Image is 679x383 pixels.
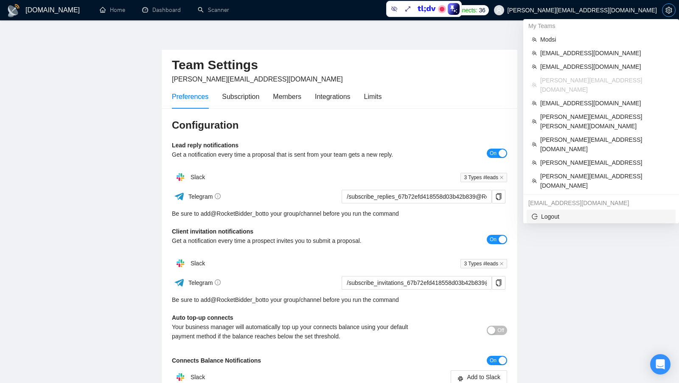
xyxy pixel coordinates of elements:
[532,37,537,42] span: team
[210,295,264,304] a: @RocketBidder_bot
[490,356,497,365] span: On
[492,190,505,203] button: copy
[490,235,497,244] span: On
[172,255,189,272] img: hpQkSZIkSZIkSZIkSZIkSZIkSZIkSZIkSZIkSZIkSZIkSZIkSZIkSZIkSZIkSZIkSZIkSZIkSZIkSZIkSZIkSZIkSZIkSZIkS...
[532,160,537,165] span: team
[540,62,671,71] span: [EMAIL_ADDRESS][DOMAIN_NAME]
[540,48,671,58] span: [EMAIL_ADDRESS][DOMAIN_NAME]
[315,91,351,102] div: Integrations
[188,193,221,200] span: Telegram
[198,6,229,14] a: searchScanner
[499,262,504,266] span: close
[492,193,505,200] span: copy
[191,260,205,267] span: Slack
[172,209,507,218] div: Be sure to add to your group/channel before you run the command
[172,236,424,245] div: Get a notification every time a prospect invites you to submit a proposal.
[532,178,537,183] span: team
[492,279,505,286] span: copy
[540,35,671,44] span: Modsi
[490,149,497,158] span: On
[215,193,221,199] span: info-circle
[222,91,259,102] div: Subscription
[532,82,537,87] span: team
[172,228,253,235] b: Client invitation notifications
[532,101,537,106] span: team
[662,3,676,17] button: setting
[172,314,233,321] b: Auto top-up connects
[540,99,671,108] span: [EMAIL_ADDRESS][DOMAIN_NAME]
[174,277,185,288] img: ww3wtPAAAAAElFTkSuQmCC
[532,64,537,69] span: team
[460,259,507,268] span: 3 Types #leads
[532,119,537,124] span: team
[172,56,507,74] h2: Team Settings
[532,142,537,147] span: team
[532,51,537,56] span: team
[532,214,538,220] span: logout
[172,357,261,364] b: Connects Balance Notifications
[100,6,125,14] a: homeHome
[523,19,679,33] div: My Teams
[172,142,238,149] b: Lead reply notifications
[662,7,676,14] a: setting
[191,374,205,380] span: Slack
[496,7,502,13] span: user
[650,354,671,375] div: Open Intercom Messenger
[172,76,343,83] span: [PERSON_NAME][EMAIL_ADDRESS][DOMAIN_NAME]
[364,91,382,102] div: Limits
[210,209,264,218] a: @RocketBidder_bot
[172,91,208,102] div: Preferences
[532,212,671,221] span: Logout
[7,4,20,17] img: logo
[172,150,424,159] div: Get a notification every time a proposal that is sent from your team gets a new reply.
[540,172,671,190] span: [PERSON_NAME][EMAIL_ADDRESS][DOMAIN_NAME]
[497,326,504,335] span: Off
[452,6,477,15] span: Connects:
[215,279,221,285] span: info-circle
[460,173,507,182] span: 3 Types #leads
[191,174,205,180] span: Slack
[492,276,505,290] button: copy
[457,375,463,381] span: slack
[479,6,485,15] span: 36
[523,196,679,210] div: viktor+9@gigradar.io
[467,372,500,382] span: Add to Slack
[172,322,424,341] div: Your business manager will automatically top up your connects balance using your default payment ...
[188,279,221,286] span: Telegram
[174,191,185,202] img: ww3wtPAAAAAElFTkSuQmCC
[540,76,671,94] span: [PERSON_NAME][EMAIL_ADDRESS][DOMAIN_NAME]
[499,175,504,180] span: close
[142,6,181,14] a: dashboardDashboard
[540,135,671,154] span: [PERSON_NAME][EMAIL_ADDRESS][DOMAIN_NAME]
[172,295,507,304] div: Be sure to add to your group/channel before you run the command
[172,169,189,186] img: hpQkSZIkSZIkSZIkSZIkSZIkSZIkSZIkSZIkSZIkSZIkSZIkSZIkSZIkSZIkSZIkSZIkSZIkSZIkSZIkSZIkSZIkSZIkSZIkS...
[172,118,507,132] h3: Configuration
[540,112,671,131] span: [PERSON_NAME][EMAIL_ADDRESS][PERSON_NAME][DOMAIN_NAME]
[662,7,675,14] span: setting
[540,158,671,167] span: [PERSON_NAME][EMAIL_ADDRESS]
[273,91,301,102] div: Members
